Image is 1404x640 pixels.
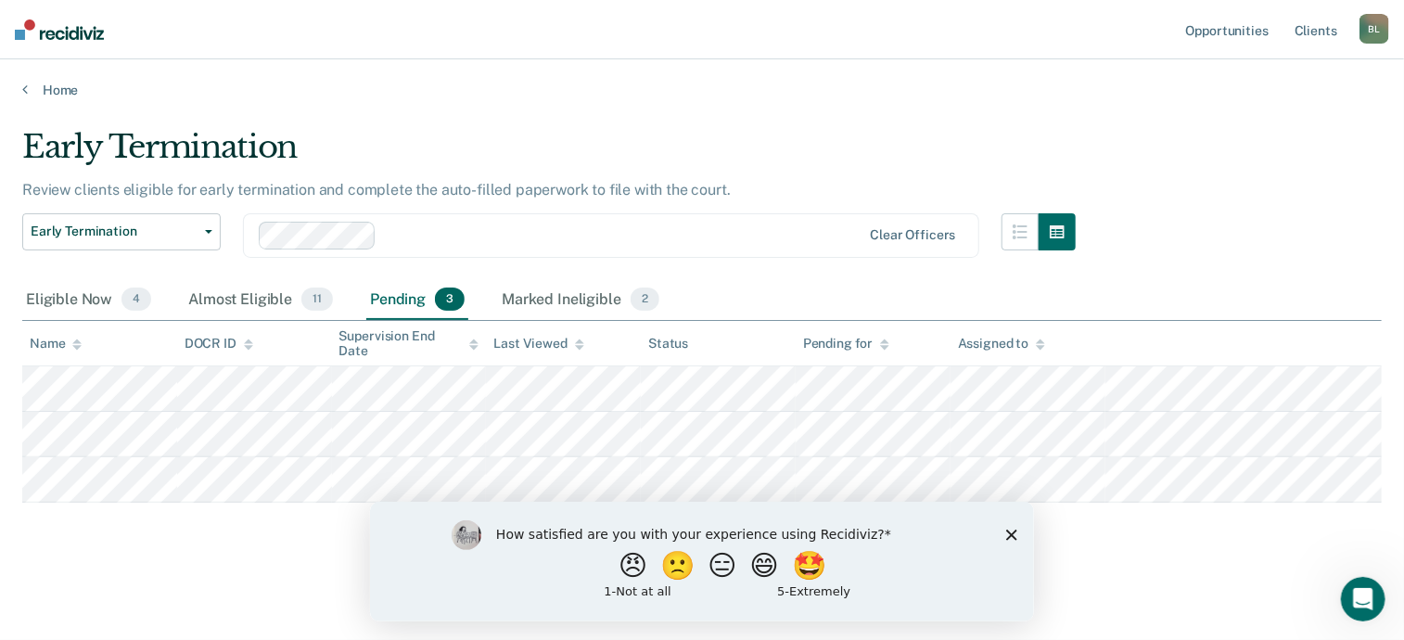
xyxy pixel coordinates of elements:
[15,19,104,40] img: Recidiviz
[803,336,889,352] div: Pending for
[301,288,333,312] span: 11
[31,224,198,239] span: Early Termination
[370,502,1034,621] iframe: Survey by Kim from Recidiviz
[631,288,659,312] span: 2
[870,227,955,243] div: Clear officers
[339,328,479,360] div: Supervision End Date
[366,280,468,321] div: Pending3
[958,336,1045,352] div: Assigned to
[648,336,688,352] div: Status
[22,280,155,321] div: Eligible Now4
[30,336,82,352] div: Name
[22,213,221,250] button: Early Termination
[121,288,151,312] span: 4
[185,280,337,321] div: Almost Eligible11
[22,128,1076,181] div: Early Termination
[498,280,663,321] div: Marked Ineligible2
[493,336,583,352] div: Last Viewed
[22,82,1382,98] a: Home
[185,336,253,352] div: DOCR ID
[1359,14,1389,44] button: BL
[1359,14,1389,44] div: B L
[1341,577,1385,621] iframe: Intercom live chat
[22,181,731,198] p: Review clients eligible for early termination and complete the auto-filled paperwork to file with...
[435,288,465,312] span: 3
